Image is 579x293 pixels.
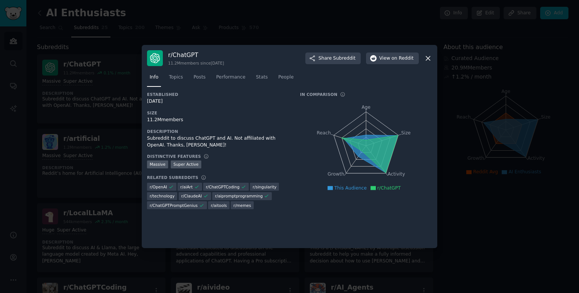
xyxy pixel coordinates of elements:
[379,55,414,62] span: View
[193,74,205,81] span: Posts
[401,130,411,136] tspan: Size
[147,175,198,180] h3: Related Subreddits
[278,74,294,81] span: People
[168,60,224,66] div: 11.2M members since [DATE]
[168,51,224,59] h3: r/ ChatGPT
[180,184,193,190] span: r/ aiArt
[147,129,289,134] h3: Description
[328,172,344,177] tspan: Growth
[211,203,227,208] span: r/ aitools
[147,50,163,66] img: ChatGPT
[333,55,355,62] span: Subreddit
[150,193,175,199] span: r/ technology
[169,74,183,81] span: Topics
[191,71,208,87] a: Posts
[361,105,371,110] tspan: Age
[147,92,289,97] h3: Established
[215,193,263,199] span: r/ aipromptprogramming
[300,92,337,97] h3: In Comparison
[253,184,276,190] span: r/ singularity
[388,172,405,177] tspan: Activity
[171,160,201,168] div: Super Active
[147,98,289,105] div: [DATE]
[334,185,367,191] span: This Audience
[305,52,361,65] button: ShareSubreddit
[181,193,202,199] span: r/ ClaudeAI
[377,185,401,191] span: r/ChatGPT
[366,52,419,65] button: Viewon Reddit
[317,130,331,136] tspan: Reach
[276,71,296,87] a: People
[147,154,201,159] h3: Distinctive Features
[206,184,239,190] span: r/ ChatGPTCoding
[147,160,168,168] div: Massive
[233,203,251,208] span: r/ memes
[150,203,198,208] span: r/ ChatGPTPromptGenius
[213,71,248,87] a: Performance
[216,74,245,81] span: Performance
[147,110,289,116] h3: Size
[147,135,289,148] div: Subreddit to discuss ChatGPT and AI. Not affiliated with OpenAI. Thanks, [PERSON_NAME]!
[150,74,158,81] span: Info
[253,71,270,87] a: Stats
[147,117,289,123] div: 11.2M members
[150,184,167,190] span: r/ OpenAI
[256,74,268,81] span: Stats
[319,55,355,62] span: Share
[166,71,185,87] a: Topics
[392,55,414,62] span: on Reddit
[147,71,161,87] a: Info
